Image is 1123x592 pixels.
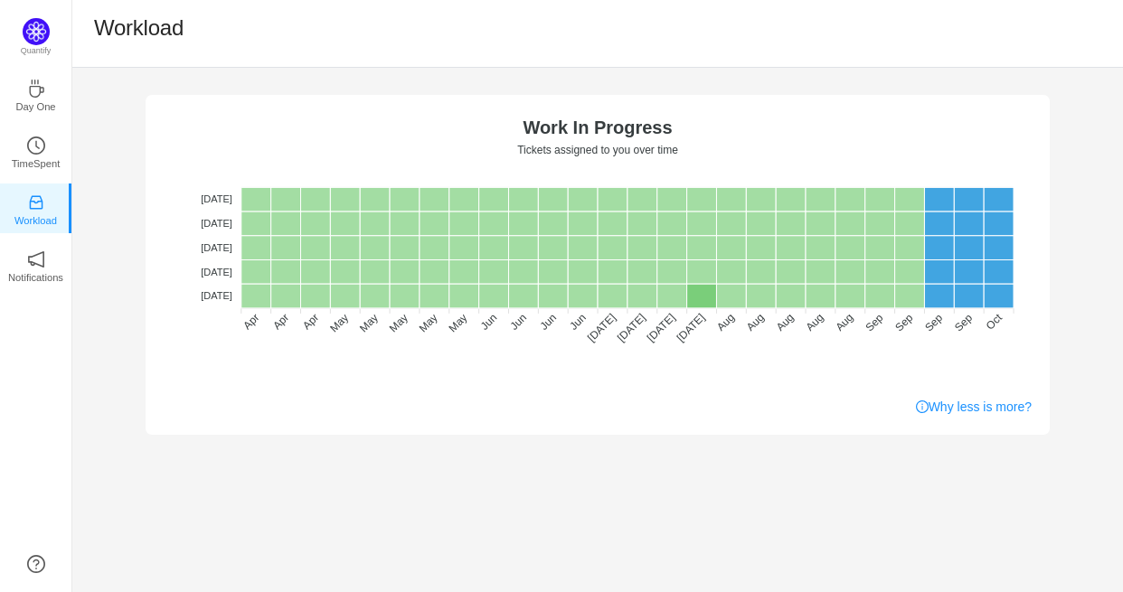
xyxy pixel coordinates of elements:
p: Workload [14,212,57,229]
tspan: Jun [537,311,559,333]
a: icon: clock-circleTimeSpent [27,142,45,160]
a: icon: inboxWorkload [27,199,45,217]
tspan: May [357,311,381,334]
p: Day One [15,99,55,115]
tspan: Aug [774,311,797,334]
tspan: [DATE] [675,311,708,344]
tspan: [DATE] [201,267,232,277]
tspan: May [417,311,440,334]
tspan: Sep [892,311,915,334]
text: Work In Progress [523,117,672,137]
tspan: [DATE] [201,193,232,204]
tspan: [DATE] [201,242,232,253]
tspan: [DATE] [201,218,232,229]
tspan: Sep [922,311,945,334]
tspan: [DATE] [615,311,648,344]
h1: Workload [94,14,184,42]
p: Quantify [21,45,52,58]
tspan: Aug [744,311,767,334]
tspan: Sep [952,311,975,334]
img: Quantify [23,18,50,45]
tspan: Jun [567,311,589,333]
tspan: [DATE] [201,290,232,301]
tspan: Aug [804,311,826,334]
tspan: Aug [714,311,737,334]
a: icon: coffeeDay One [27,85,45,103]
a: icon: question-circle [27,555,45,573]
a: Why less is more? [916,398,1032,417]
tspan: May [327,311,351,334]
tspan: Sep [863,311,885,334]
tspan: Apr [270,311,291,332]
i: icon: notification [27,250,45,268]
p: TimeSpent [12,155,61,172]
tspan: Jun [478,311,500,333]
tspan: May [387,311,411,334]
tspan: Aug [833,311,855,334]
tspan: Jun [508,311,530,333]
i: icon: clock-circle [27,136,45,155]
tspan: May [447,311,470,334]
tspan: Apr [300,311,321,332]
tspan: Apr [241,311,261,332]
p: Notifications [8,269,63,286]
tspan: [DATE] [585,311,618,344]
i: icon: inbox [27,193,45,211]
i: icon: coffee [27,80,45,98]
tspan: Oct [984,311,1005,333]
tspan: [DATE] [645,311,678,344]
text: Tickets assigned to you over time [517,144,678,156]
i: icon: info-circle [916,400,929,413]
a: icon: notificationNotifications [27,256,45,274]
